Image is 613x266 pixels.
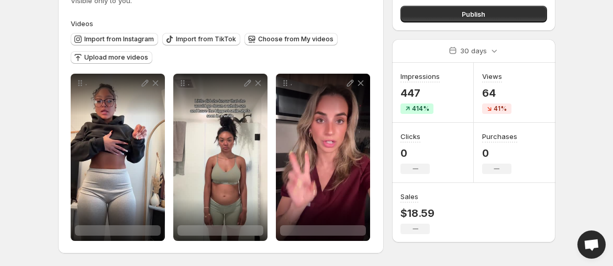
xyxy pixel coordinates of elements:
p: . [85,79,140,87]
p: 447 [400,87,440,99]
button: Import from Instagram [71,33,158,45]
span: Upload more videos [84,53,148,62]
div: . [276,74,370,241]
p: 30 days [460,45,487,56]
p: . [188,79,242,87]
button: Publish [400,6,547,22]
p: . [291,79,345,87]
span: 414% [412,105,429,113]
span: Publish [462,9,485,19]
div: . [71,74,165,241]
h3: Clicks [400,131,420,142]
p: 64 [482,87,511,99]
button: Choose from My videos [244,33,338,45]
h3: Purchases [482,131,517,142]
span: 41% [494,105,507,113]
span: Import from TikTok [176,35,236,43]
p: 0 [400,147,430,159]
a: Open chat [577,230,606,259]
div: . [173,74,268,241]
button: Import from TikTok [162,33,240,45]
span: Videos [71,19,93,28]
p: $18.59 [400,207,434,219]
h3: Views [482,71,502,82]
span: Choose from My videos [258,35,333,43]
span: Import from Instagram [84,35,154,43]
h3: Sales [400,191,418,202]
p: 0 [482,147,517,159]
h3: Impressions [400,71,440,82]
button: Upload more videos [71,51,152,64]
